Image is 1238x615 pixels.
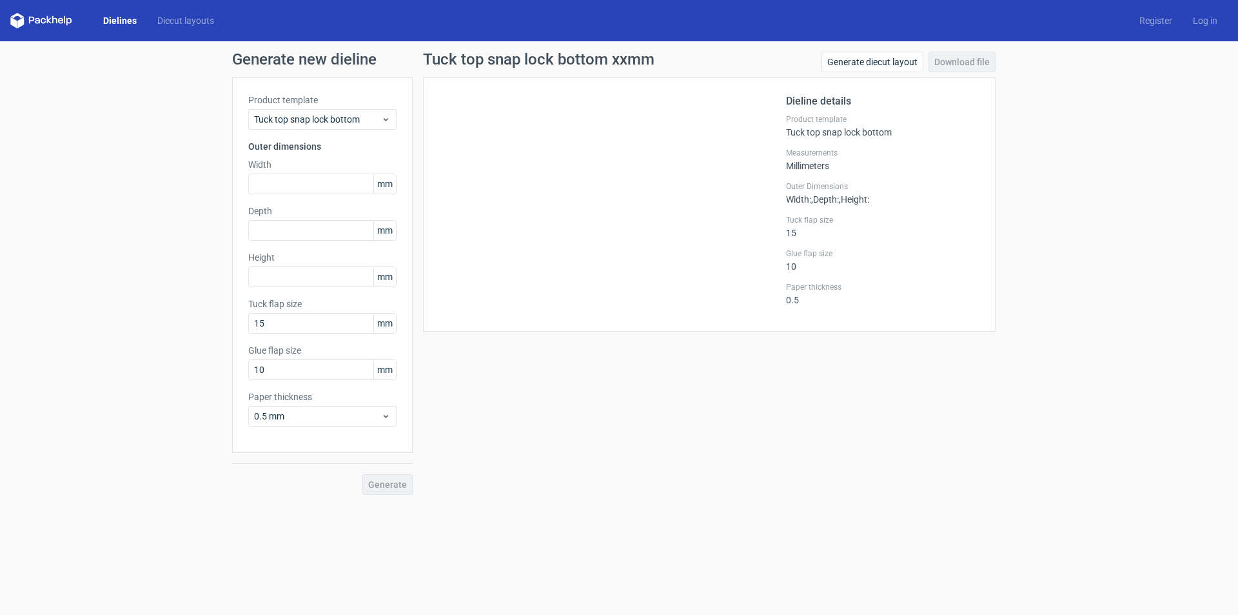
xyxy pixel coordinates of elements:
label: Tuck flap size [786,215,979,225]
span: , Height : [839,194,869,205]
a: Dielines [93,14,147,27]
label: Paper thickness [248,390,397,403]
h1: Tuck top snap lock bottom xxmm [423,52,654,67]
span: mm [373,314,396,333]
a: Diecut layouts [147,14,224,27]
div: Tuck top snap lock bottom [786,114,979,137]
label: Height [248,251,397,264]
span: mm [373,360,396,379]
span: , Depth : [811,194,839,205]
label: Product template [786,114,979,125]
label: Depth [248,205,397,217]
label: Measurements [786,148,979,158]
label: Product template [248,94,397,106]
label: Outer Dimensions [786,181,979,192]
span: mm [373,267,396,287]
label: Width [248,158,397,171]
span: mm [373,174,396,194]
span: Width : [786,194,811,205]
h3: Outer dimensions [248,140,397,153]
a: Log in [1183,14,1228,27]
a: Generate diecut layout [821,52,923,72]
div: 10 [786,248,979,272]
span: mm [373,221,396,240]
label: Glue flap size [248,344,397,357]
label: Tuck flap size [248,297,397,310]
div: 0.5 [786,282,979,305]
h2: Dieline details [786,94,979,109]
div: 15 [786,215,979,238]
label: Glue flap size [786,248,979,259]
span: Tuck top snap lock bottom [254,113,381,126]
label: Paper thickness [786,282,979,292]
a: Register [1129,14,1183,27]
div: Millimeters [786,148,979,171]
h1: Generate new dieline [232,52,1006,67]
span: 0.5 mm [254,410,381,423]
